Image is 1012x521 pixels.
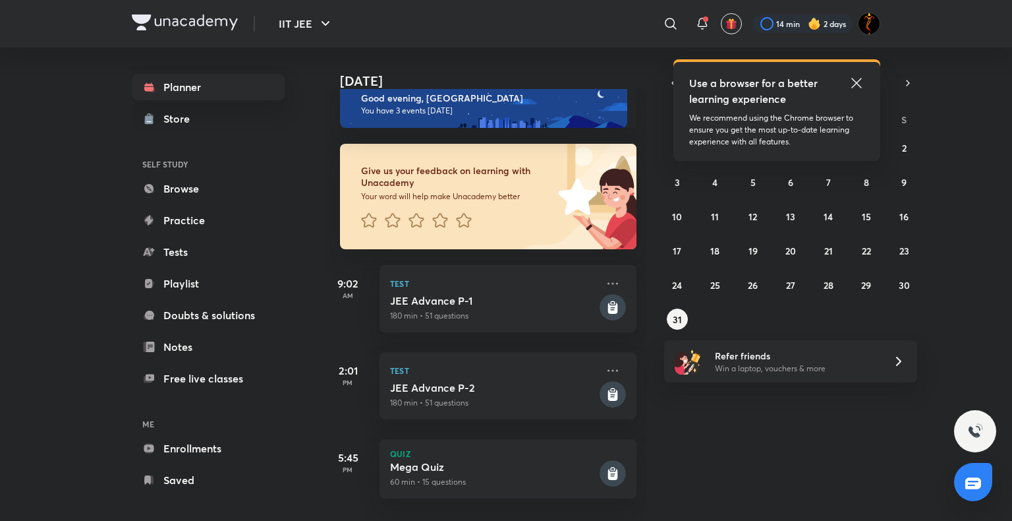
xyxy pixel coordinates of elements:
button: August 4, 2025 [704,171,725,193]
button: August 14, 2025 [818,206,839,227]
h6: ME [132,413,285,435]
button: August 31, 2025 [667,309,688,330]
button: August 17, 2025 [667,240,688,261]
button: August 9, 2025 [893,171,914,193]
a: Playlist [132,270,285,297]
p: PM [322,466,374,474]
p: Test [390,276,597,291]
img: ttu [967,423,983,439]
a: Practice [132,207,285,233]
abbr: August 25, 2025 [710,279,720,291]
button: August 24, 2025 [667,274,688,295]
img: avatar [725,18,737,30]
abbr: August 14, 2025 [824,210,833,223]
abbr: August 3, 2025 [675,176,680,189]
p: 180 min • 51 questions [390,310,597,322]
button: August 22, 2025 [856,240,877,261]
h6: Refer friends [715,349,877,363]
a: Tests [132,239,285,265]
abbr: Saturday [901,113,907,126]
h5: 2:01 [322,363,374,379]
abbr: August 21, 2025 [824,245,833,257]
img: streak [808,17,821,30]
img: feedback_image [513,144,636,249]
button: August 11, 2025 [704,206,725,227]
h5: Use a browser for a better learning experience [689,75,820,107]
abbr: August 28, 2025 [824,279,833,291]
abbr: August 11, 2025 [711,210,719,223]
button: August 19, 2025 [743,240,764,261]
p: Win a laptop, vouchers & more [715,363,877,375]
a: Saved [132,467,285,493]
h5: 9:02 [322,276,374,291]
abbr: August 7, 2025 [826,176,831,189]
button: August 28, 2025 [818,274,839,295]
abbr: August 31, 2025 [673,313,682,326]
abbr: August 9, 2025 [901,176,907,189]
button: August 27, 2025 [780,274,801,295]
h5: 5:45 [322,450,374,466]
h5: JEE Advance P-2 [390,381,597,394]
abbr: August 5, 2025 [750,176,756,189]
button: August 3, 2025 [667,171,688,193]
img: Sarveshwar Jha [858,13,880,35]
abbr: August 15, 2025 [862,210,871,223]
button: August 21, 2025 [818,240,839,261]
p: You have 3 events [DATE] [361,106,615,116]
a: Notes [132,334,285,360]
button: August 25, 2025 [704,274,725,295]
abbr: August 20, 2025 [785,245,796,257]
p: Quiz [390,450,626,458]
h5: JEE Advance P-1 [390,294,597,307]
abbr: August 18, 2025 [710,245,719,257]
abbr: August 17, 2025 [673,245,681,257]
abbr: August 27, 2025 [786,279,795,291]
a: Doubts & solutions [132,302,285,328]
button: August 26, 2025 [743,274,764,295]
p: AM [322,291,374,299]
abbr: August 4, 2025 [712,176,717,189]
div: Store [163,111,198,127]
h5: Mega Quiz [390,460,597,474]
abbr: August 13, 2025 [786,210,795,223]
h6: Give us your feedback on learning with Unacademy [361,165,553,189]
h6: Good evening, [GEOGRAPHIC_DATA] [361,92,615,104]
abbr: August 2, 2025 [902,142,907,154]
abbr: August 26, 2025 [748,279,758,291]
button: avatar [721,13,742,34]
button: August 2, 2025 [893,137,914,158]
abbr: August 24, 2025 [672,279,682,291]
img: evening [340,80,627,128]
a: Free live classes [132,365,285,392]
button: August 12, 2025 [743,206,764,227]
button: August 16, 2025 [893,206,914,227]
p: 180 min • 51 questions [390,397,597,409]
button: August 15, 2025 [856,206,877,227]
a: Browse [132,175,285,202]
p: 60 min • 15 questions [390,476,597,488]
abbr: August 8, 2025 [864,176,869,189]
img: Company Logo [132,15,238,30]
abbr: August 10, 2025 [672,210,682,223]
p: We recommend using the Chrome browser to ensure you get the most up-to-date learning experience w... [689,112,864,148]
p: PM [322,379,374,386]
a: Planner [132,74,285,100]
button: August 10, 2025 [667,206,688,227]
a: Company Logo [132,15,238,34]
abbr: August 6, 2025 [788,176,793,189]
button: August 23, 2025 [893,240,914,261]
abbr: August 22, 2025 [862,245,871,257]
button: August 5, 2025 [743,171,764,193]
button: August 30, 2025 [893,274,914,295]
button: IIT JEE [271,11,341,37]
button: August 18, 2025 [704,240,725,261]
abbr: August 29, 2025 [861,279,871,291]
a: Enrollments [132,435,285,462]
img: referral [675,348,701,375]
button: August 20, 2025 [780,240,801,261]
abbr: August 19, 2025 [748,245,758,257]
h4: [DATE] [340,73,650,89]
button: August 6, 2025 [780,171,801,193]
button: August 8, 2025 [856,171,877,193]
button: August 13, 2025 [780,206,801,227]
